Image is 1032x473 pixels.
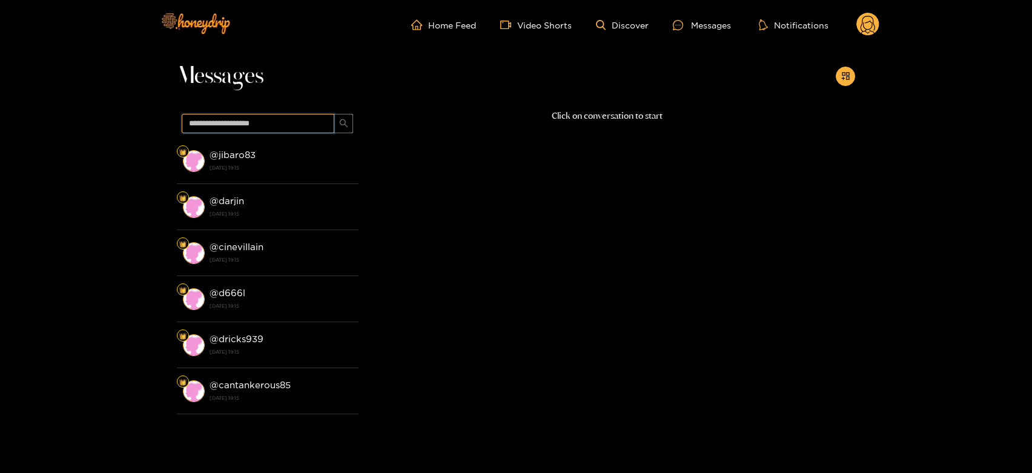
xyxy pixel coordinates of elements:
strong: [DATE] 19:15 [210,162,352,173]
strong: [DATE] 19:15 [210,300,352,311]
a: Video Shorts [500,19,572,30]
p: Click on conversation to start [359,109,855,123]
strong: @ darjin [210,196,244,206]
strong: [DATE] 19:15 [210,254,352,265]
button: Notifications [755,19,832,31]
strong: @ jibaro83 [210,150,256,160]
strong: [DATE] 19:15 [210,346,352,357]
strong: @ cantankerous85 [210,380,291,390]
img: Fan Level [179,332,187,340]
button: appstore-add [836,67,855,86]
strong: [DATE] 19:15 [210,208,352,219]
span: search [339,119,348,129]
strong: @ dricks939 [210,334,263,344]
button: search [334,114,353,133]
strong: @ cinevillain [210,242,263,252]
img: conversation [183,334,205,356]
img: Fan Level [179,194,187,202]
img: Fan Level [179,286,187,294]
img: Fan Level [179,148,187,156]
img: conversation [183,196,205,218]
a: Discover [596,20,649,30]
img: conversation [183,380,205,402]
div: Messages [673,18,731,32]
strong: @ d666l [210,288,245,298]
img: Fan Level [179,379,187,386]
img: Fan Level [179,240,187,248]
span: video-camera [500,19,517,30]
img: conversation [183,288,205,310]
span: home [411,19,428,30]
img: conversation [183,150,205,172]
img: conversation [183,242,205,264]
a: Home Feed [411,19,476,30]
strong: [DATE] 19:15 [210,392,352,403]
span: appstore-add [841,71,850,82]
span: Messages [177,62,263,91]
